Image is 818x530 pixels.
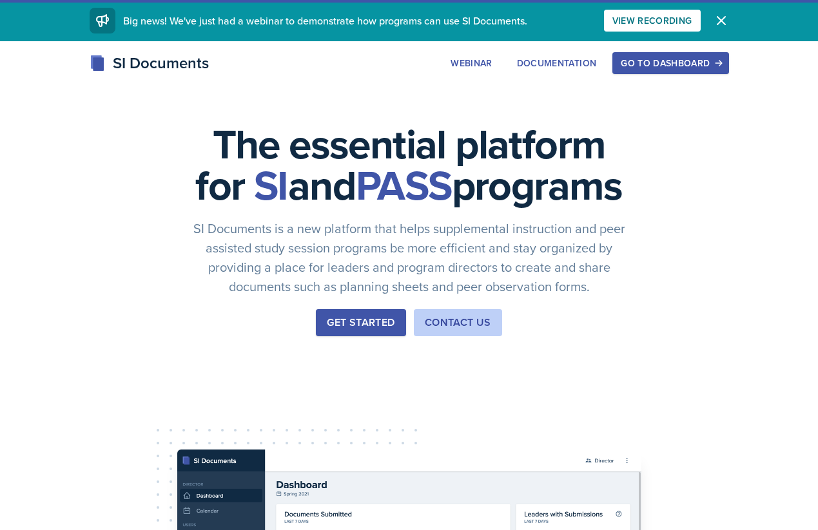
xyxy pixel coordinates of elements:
div: Webinar [451,58,492,68]
button: Webinar [442,52,500,74]
button: View Recording [604,10,701,32]
div: Documentation [517,58,597,68]
div: Get Started [327,315,394,330]
div: View Recording [612,15,692,26]
button: Documentation [509,52,605,74]
button: Contact Us [414,309,502,336]
button: Get Started [316,309,405,336]
button: Go to Dashboard [612,52,728,74]
span: Big news! We've just had a webinar to demonstrate how programs can use SI Documents. [123,14,527,28]
div: Contact Us [425,315,491,330]
div: SI Documents [90,52,209,75]
div: Go to Dashboard [621,58,720,68]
